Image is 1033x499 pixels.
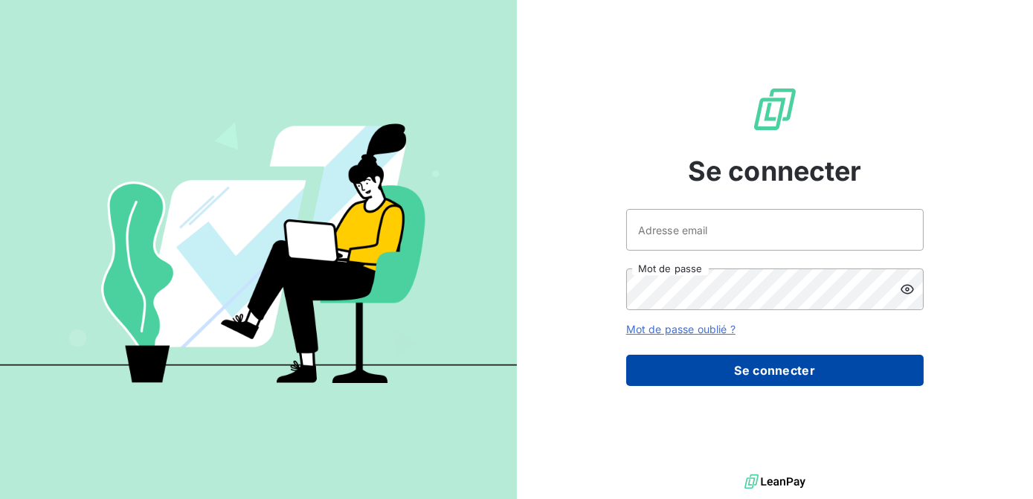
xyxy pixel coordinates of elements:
[744,471,805,493] img: logo
[688,151,862,191] span: Se connecter
[626,323,736,335] a: Mot de passe oublié ?
[626,209,924,251] input: placeholder
[751,86,799,133] img: Logo LeanPay
[626,355,924,386] button: Se connecter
